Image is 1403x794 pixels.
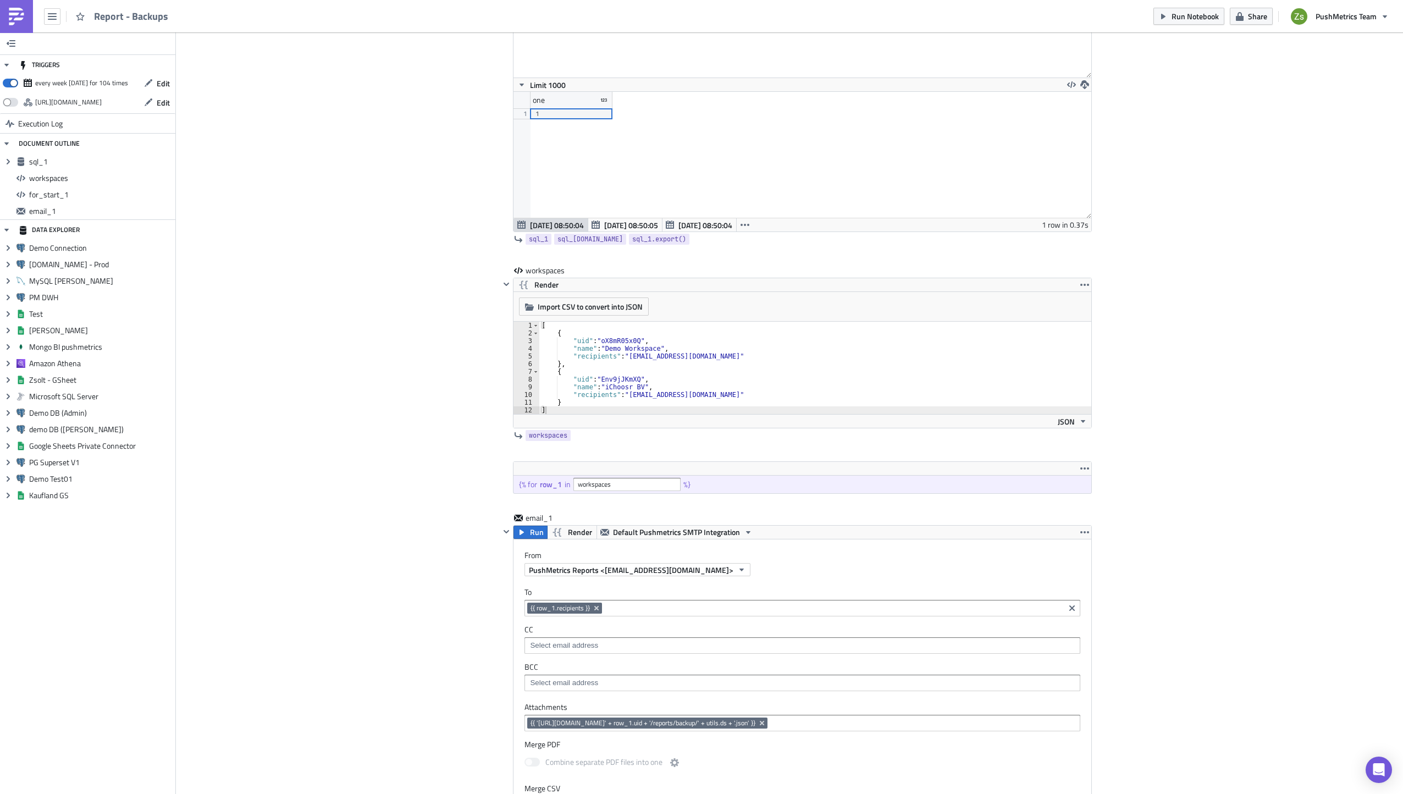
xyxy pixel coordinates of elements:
span: Run Notebook [1172,10,1219,22]
span: Test [29,309,173,319]
button: Edit [139,75,175,92]
span: [DATE] 08:50:04 [530,219,584,231]
button: [DATE] 08:50:04 [662,218,737,231]
div: TRIGGERS [19,55,60,75]
div: https://pushmetrics.io/api/v1/report/OXopa57rK0/webhook?token=984a7e3de65a40fc943c50d586172ae9 [35,94,102,111]
span: [DATE] 08:50:04 [678,219,732,231]
button: Edit [139,94,175,111]
label: Attachments [524,702,1080,712]
label: Merge PDF [524,740,1080,749]
span: Run [530,526,544,539]
span: PG Superset V1 [29,457,173,467]
div: 7 [513,368,539,376]
button: [DATE] 08:50:04 [513,218,588,231]
label: Merge CSV [524,784,1080,793]
span: workspaces [29,173,173,183]
span: MySQL [PERSON_NAME] [29,276,173,286]
div: row_1 [540,479,565,489]
button: Default Pushmetrics SMTP Integration [596,526,756,539]
button: Remove Tag [758,718,767,729]
span: [DOMAIN_NAME] - Prod [29,260,173,269]
div: 9 [513,383,539,391]
div: every week on Sunday for 104 times [35,75,128,91]
span: {{ row_1.recipients }} [531,604,590,613]
span: Edit [157,97,170,108]
span: email_1 [526,512,570,523]
span: Import CSV to convert into JSON [538,301,643,312]
div: 11 [513,399,539,406]
span: [DATE] 08:50:05 [604,219,658,231]
button: Combine separate PDF files into one [668,756,681,769]
span: Demo Connection [29,243,173,253]
a: sql_[DOMAIN_NAME] [554,234,626,245]
span: Share [1248,10,1267,22]
span: sql_1 [529,234,548,245]
a: sql_1.export() [629,234,689,245]
div: one [533,92,545,108]
span: for_start_1 [29,190,173,200]
div: in [565,479,573,489]
label: To [524,587,1080,597]
span: demo DB ([PERSON_NAME]) [29,424,173,434]
div: 2 [513,329,539,337]
span: Microsoft SQL Server [29,392,173,401]
button: JSON [1054,415,1091,428]
span: sql_1 [29,157,173,167]
button: [DATE] 08:50:05 [588,218,662,231]
button: Share [1230,8,1273,25]
span: email_1 [29,206,173,216]
p: See attached. [4,4,550,13]
span: Default Pushmetrics SMTP Integration [613,526,740,539]
body: Rich Text Area. Press ALT-0 for help. [4,4,550,13]
div: 12 [513,406,539,414]
span: sql_[DOMAIN_NAME] [557,234,623,245]
button: Render [547,526,597,539]
label: Combine separate PDF files into one [524,756,681,770]
div: 1 [513,322,539,329]
div: 3 [513,337,539,345]
a: sql_1 [526,234,551,245]
span: Render [534,278,559,291]
button: Run [513,526,548,539]
div: 8 [513,376,539,383]
button: Hide content [500,525,513,538]
button: Hide content [500,278,513,291]
input: Select em ail add ress [527,677,1076,688]
div: 1 [535,108,607,119]
div: 5 [513,352,539,360]
div: DATA EXPLORER [19,220,80,240]
div: %} [683,479,693,489]
span: PushMetrics Team [1316,10,1377,22]
span: PM DWH [29,293,173,302]
span: [PERSON_NAME] [29,326,173,335]
span: Zsolt - GSheet [29,375,173,385]
button: Import CSV to convert into JSON [519,297,649,316]
button: Clear selected items [1065,602,1079,615]
div: 6 [513,360,539,368]
button: Limit 1000 [513,78,570,91]
a: workspaces [526,430,571,441]
button: PushMetrics Reports <[EMAIL_ADDRESS][DOMAIN_NAME]> [524,563,750,576]
button: Render [513,278,563,291]
button: PushMetrics Team [1284,4,1395,29]
label: From [524,550,1091,560]
label: CC [524,625,1080,635]
span: workspaces [529,430,567,441]
div: {% for [519,479,540,489]
span: Report - Backups [94,10,169,23]
span: Google Sheets Private Connector [29,441,173,451]
span: Kaufland GS [29,490,173,500]
button: Run Notebook [1153,8,1224,25]
img: Avatar [1290,7,1308,26]
div: DOCUMENT OUTLINE [19,134,80,153]
div: Open Intercom Messenger [1366,757,1392,783]
span: {{ '[URL][DOMAIN_NAME]' + row_1.uid + '/reports/backup/' + utils.ds + '.json' }} [531,719,755,727]
span: Mongo BI pushmetrics [29,342,173,352]
img: PushMetrics [8,8,25,25]
span: Render [568,526,592,539]
span: Amazon Athena [29,359,173,368]
span: Edit [157,78,170,89]
span: Execution Log [18,114,63,134]
span: workspaces [526,265,570,276]
span: Demo Test01 [29,474,173,484]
